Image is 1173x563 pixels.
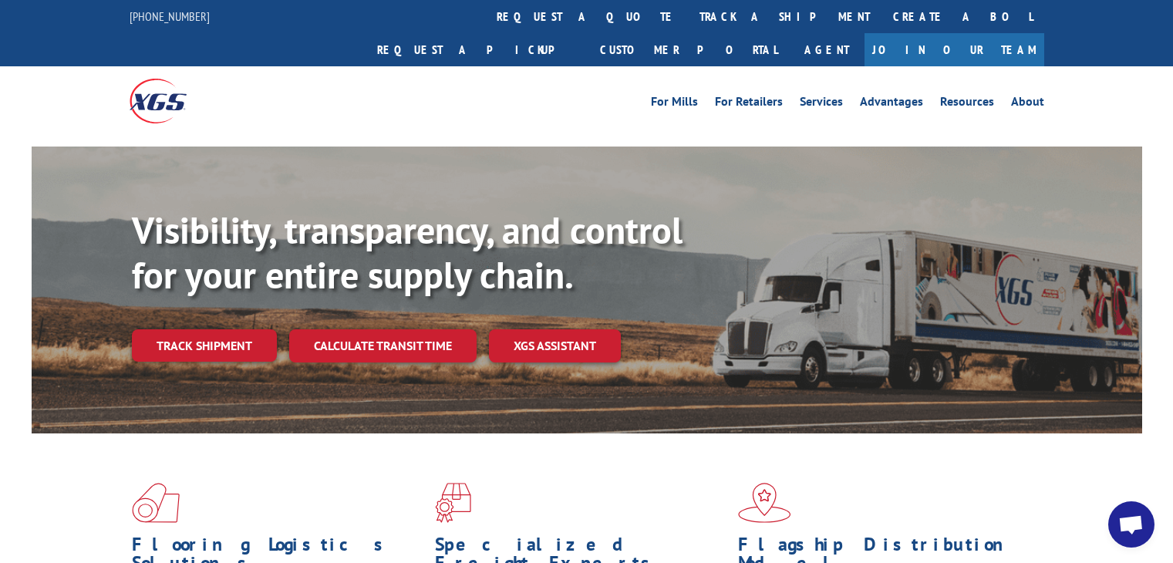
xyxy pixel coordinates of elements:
[132,483,180,523] img: xgs-icon-total-supply-chain-intelligence-red
[860,96,923,113] a: Advantages
[800,96,843,113] a: Services
[132,329,277,362] a: Track shipment
[651,96,698,113] a: For Mills
[940,96,994,113] a: Resources
[366,33,588,66] a: Request a pickup
[715,96,783,113] a: For Retailers
[435,483,471,523] img: xgs-icon-focused-on-flooring-red
[289,329,477,362] a: Calculate transit time
[130,8,210,24] a: [PHONE_NUMBER]
[588,33,789,66] a: Customer Portal
[1108,501,1154,548] div: Open chat
[738,483,791,523] img: xgs-icon-flagship-distribution-model-red
[865,33,1044,66] a: Join Our Team
[789,33,865,66] a: Agent
[132,206,683,298] b: Visibility, transparency, and control for your entire supply chain.
[489,329,621,362] a: XGS ASSISTANT
[1011,96,1044,113] a: About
